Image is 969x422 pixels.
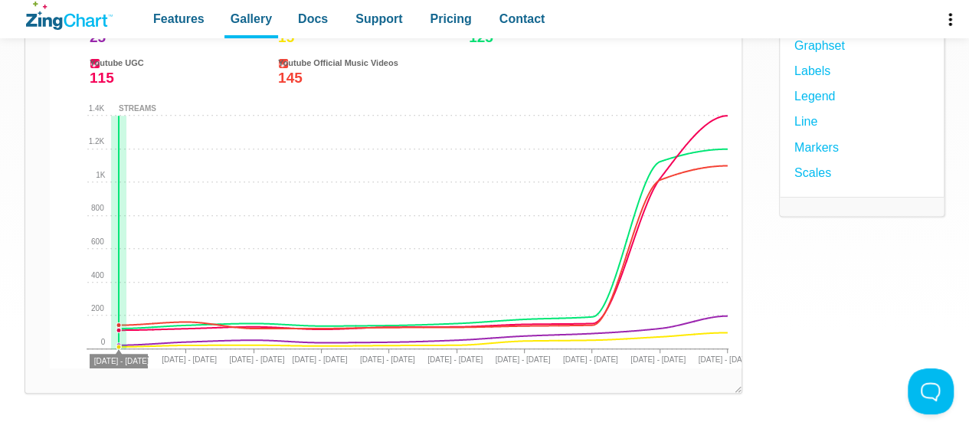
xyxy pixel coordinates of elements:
[794,61,830,81] a: Labels
[355,8,402,29] span: Support
[794,137,839,158] a: Markers
[908,368,954,414] iframe: Toggle Customer Support
[794,35,845,56] a: Graphset
[794,111,817,132] a: Line
[499,8,545,29] span: Contact
[231,8,272,29] span: Gallery
[794,162,831,183] a: Scales
[153,8,205,29] span: Features
[794,86,835,106] a: Legend
[298,8,328,29] span: Docs
[430,8,471,29] span: Pricing
[26,2,113,30] a: ZingChart Logo. Click to return to the homepage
